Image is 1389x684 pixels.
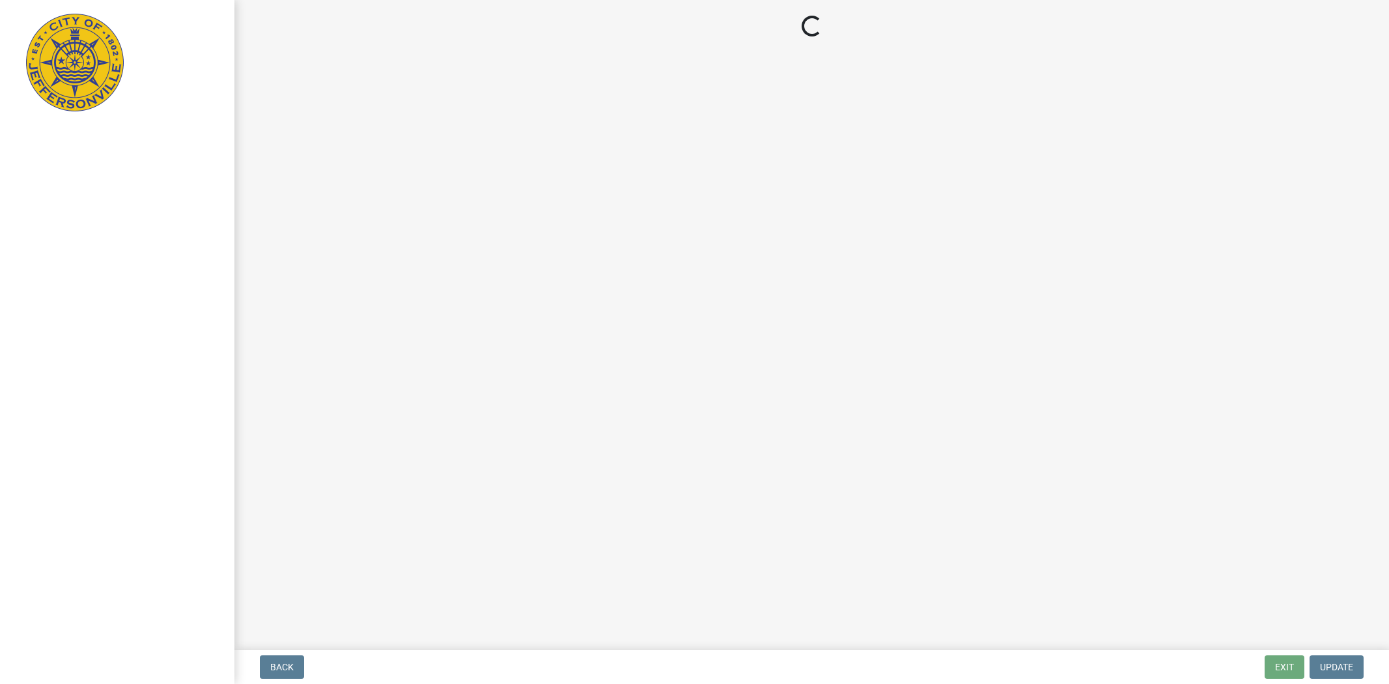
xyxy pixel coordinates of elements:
button: Update [1310,655,1364,679]
span: Update [1320,662,1353,672]
img: City of Jeffersonville, Indiana [26,14,124,111]
button: Back [260,655,304,679]
button: Exit [1265,655,1304,679]
span: Back [270,662,294,672]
